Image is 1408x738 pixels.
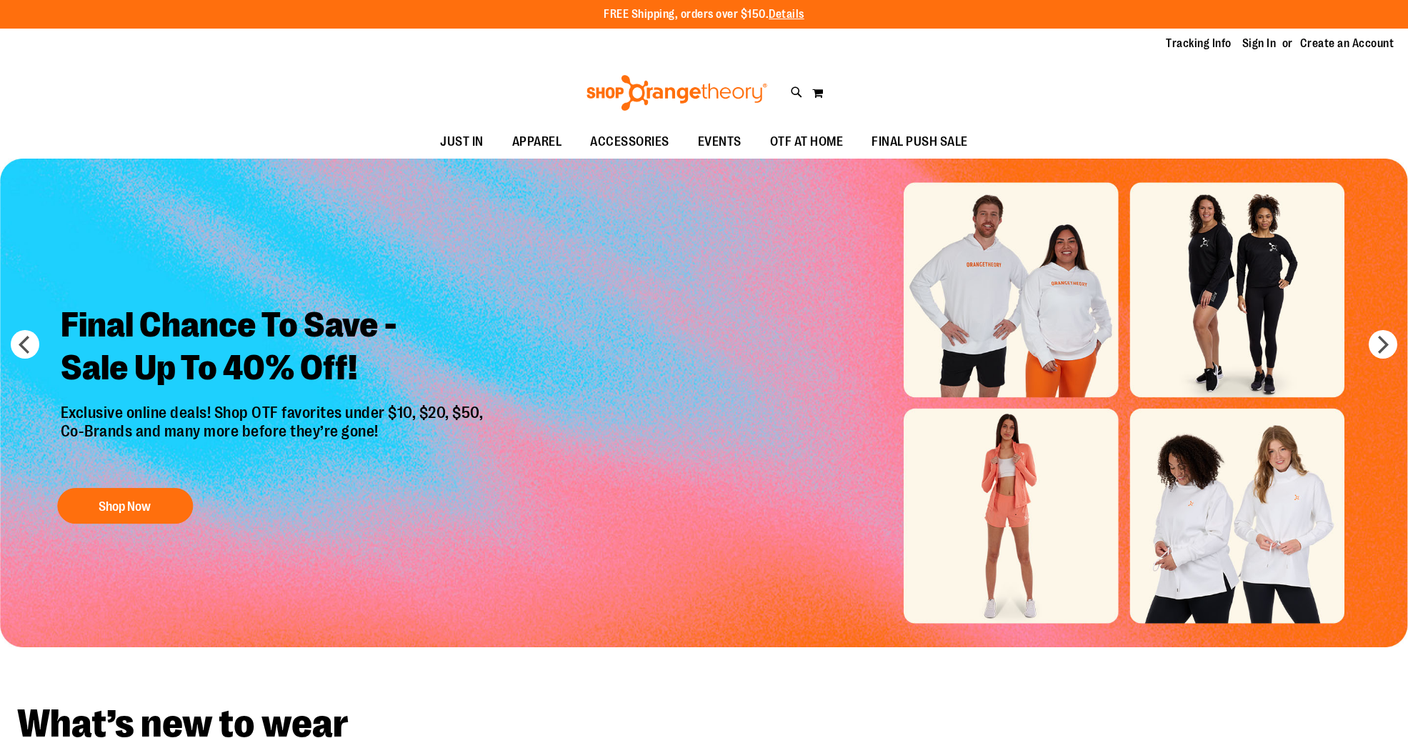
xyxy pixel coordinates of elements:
button: next [1369,330,1397,359]
span: JUST IN [440,126,484,158]
span: ACCESSORIES [590,126,669,158]
p: Exclusive online deals! Shop OTF favorites under $10, $20, $50, Co-Brands and many more before th... [50,404,498,474]
span: FINAL PUSH SALE [872,126,968,158]
button: Shop Now [57,488,193,524]
p: FREE Shipping, orders over $150. [604,6,804,23]
a: Details [769,8,804,21]
img: Shop Orangetheory [584,75,769,111]
span: EVENTS [698,126,742,158]
a: JUST IN [426,126,498,159]
a: Final Chance To Save -Sale Up To 40% Off! Exclusive online deals! Shop OTF favorites under $10, $... [50,293,498,531]
a: Sign In [1242,36,1277,51]
a: EVENTS [684,126,756,159]
a: Tracking Info [1166,36,1232,51]
span: OTF AT HOME [770,126,844,158]
a: FINAL PUSH SALE [857,126,982,159]
span: APPAREL [512,126,562,158]
h2: Final Chance To Save - Sale Up To 40% Off! [50,293,498,404]
button: prev [11,330,39,359]
a: ACCESSORIES [576,126,684,159]
a: Create an Account [1300,36,1394,51]
a: OTF AT HOME [756,126,858,159]
a: APPAREL [498,126,576,159]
